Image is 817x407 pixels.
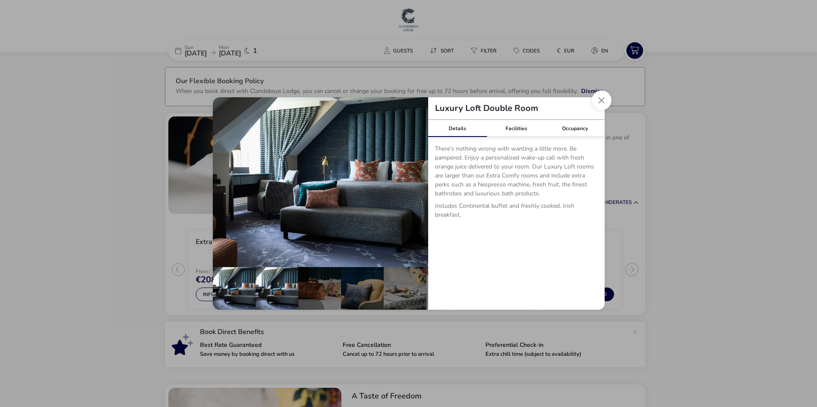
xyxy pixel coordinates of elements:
[487,120,546,137] div: Facilities
[428,120,487,137] div: Details
[546,120,605,137] div: Occupancy
[428,104,545,113] h2: Luxury Loft Double Room
[213,97,605,310] div: details
[435,144,598,201] p: There’s nothing wrong with wanting a little more. Be pampered. Enjoy a personalised wake-up call ...
[592,90,611,110] button: Close dialog
[213,97,428,267] img: fc66f50458867a4ff90386beeea730469a721b530d40e2a70f6e2d7426766345
[435,201,598,223] p: Includes Continental buffet and freshly cooked, Irish breakfast.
